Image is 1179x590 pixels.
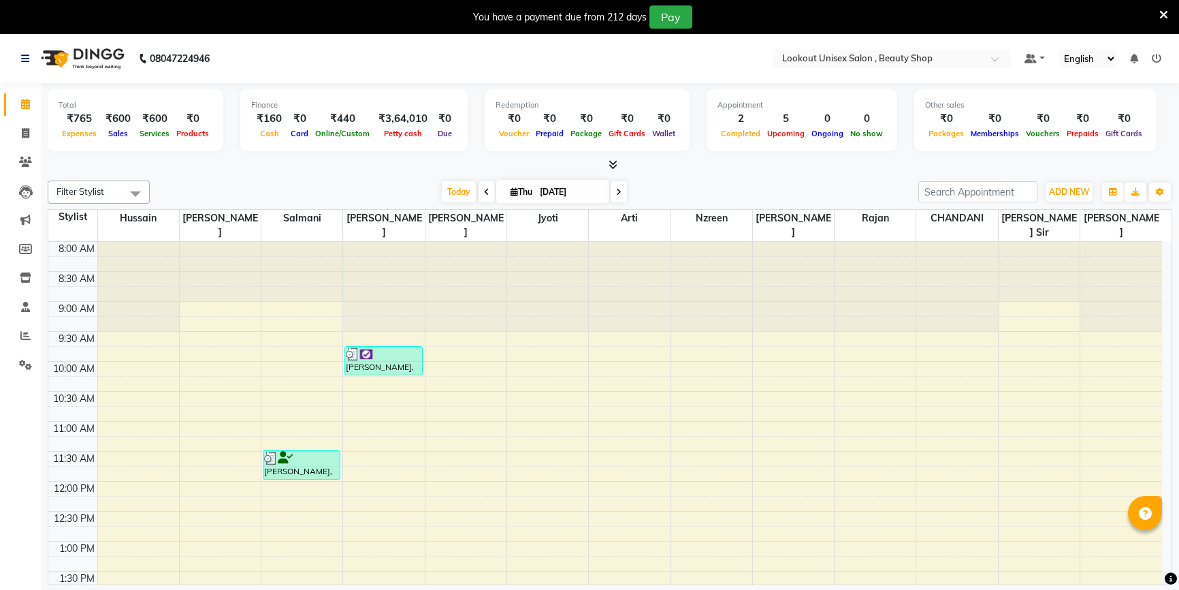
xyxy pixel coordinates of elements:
div: Other sales [925,99,1146,111]
span: Prepaids [1063,129,1102,138]
div: ₹0 [925,111,967,127]
div: 10:30 AM [50,392,97,406]
span: [PERSON_NAME] [180,210,261,241]
span: Upcoming [764,129,808,138]
div: Redemption [496,99,679,111]
div: Total [59,99,212,111]
span: Package [567,129,605,138]
div: Finance [251,99,457,111]
div: 0 [808,111,847,127]
span: Gift Cards [605,129,649,138]
div: ₹160 [251,111,287,127]
div: 9:00 AM [56,302,97,316]
span: Products [173,129,212,138]
div: ₹0 [1063,111,1102,127]
div: 8:00 AM [56,242,97,256]
span: Due [434,129,455,138]
div: [PERSON_NAME], TK01, 11:30 AM-12:00 PM, [PERSON_NAME] - Style Shave [263,451,340,479]
span: [PERSON_NAME] [753,210,834,241]
div: 5 [764,111,808,127]
div: ₹0 [532,111,567,127]
span: Jyoti [507,210,588,227]
span: Sales [105,129,131,138]
span: Vouchers [1022,129,1063,138]
div: 1:30 PM [56,572,97,586]
div: ₹0 [287,111,312,127]
span: ADD NEW [1049,187,1089,197]
span: Card [287,129,312,138]
b: 08047224946 [150,40,210,78]
span: CHANDANI [916,210,997,227]
span: Online/Custom [312,129,373,138]
input: 2025-09-04 [536,182,604,202]
img: logo [35,40,128,78]
div: ₹600 [136,111,173,127]
span: Ongoing [808,129,847,138]
span: Today [442,181,476,202]
div: ₹0 [1102,111,1146,127]
span: Voucher [496,129,532,138]
span: Packages [925,129,967,138]
div: ₹0 [173,111,212,127]
div: ₹0 [433,111,457,127]
span: Prepaid [532,129,567,138]
span: [PERSON_NAME] Sir [999,210,1080,241]
span: [PERSON_NAME] [1080,210,1162,241]
span: [PERSON_NAME] [425,210,506,241]
div: ₹0 [1022,111,1063,127]
div: 0 [847,111,886,127]
div: 11:00 AM [50,422,97,436]
div: 10:00 AM [50,362,97,376]
span: Expenses [59,129,100,138]
div: 2 [717,111,764,127]
button: Pay [649,5,692,29]
span: Hussain [98,210,179,227]
div: 1:00 PM [56,542,97,556]
div: 9:30 AM [56,332,97,346]
span: Completed [717,129,764,138]
div: [PERSON_NAME], TK03, 09:45 AM-10:15 AM, Biotop Wash [345,347,421,375]
span: Cash [257,129,282,138]
span: [PERSON_NAME] [343,210,424,241]
button: ADD NEW [1046,183,1093,202]
div: 12:30 PM [51,512,97,526]
div: 11:30 AM [50,452,97,466]
div: ₹0 [567,111,605,127]
div: ₹3,64,010 [373,111,433,127]
span: Thu [507,187,536,197]
span: Memberships [967,129,1022,138]
div: 8:30 AM [56,272,97,286]
iframe: chat widget [1122,535,1165,576]
div: ₹440 [312,111,373,127]
div: ₹600 [100,111,136,127]
span: Services [136,129,173,138]
div: ₹0 [496,111,532,127]
div: Appointment [717,99,886,111]
div: 12:00 PM [51,482,97,496]
span: Filter Stylist [56,186,104,197]
span: Arti [589,210,670,227]
div: Stylist [48,210,97,224]
span: Wallet [649,129,679,138]
span: Gift Cards [1102,129,1146,138]
span: Petty cash [381,129,425,138]
span: Salmani [261,210,342,227]
span: Nzreen [671,210,752,227]
div: ₹0 [967,111,1022,127]
div: You have a payment due from 212 days [473,10,647,25]
span: No show [847,129,886,138]
div: ₹0 [605,111,649,127]
div: ₹765 [59,111,100,127]
div: ₹0 [649,111,679,127]
span: Rajan [835,210,916,227]
input: Search Appointment [918,181,1037,202]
